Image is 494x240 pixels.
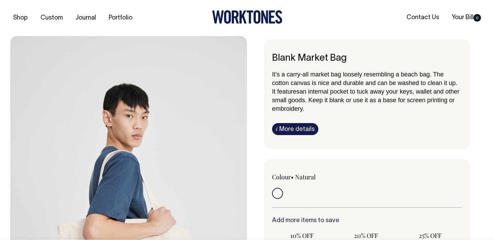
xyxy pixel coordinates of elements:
[291,173,294,181] span: •
[272,88,459,112] span: an internal pocket to tuck away your keys, wallet and other small goods. Keep it blank or use it ...
[340,231,393,240] span: 20% OFF
[404,12,442,23] a: Contact Us
[473,14,481,22] span: 0
[295,173,316,181] label: Natural
[272,123,318,135] a: iMore details
[272,53,462,64] h6: Blank Market Bag
[38,12,66,24] a: Custom
[276,125,278,132] span: i
[10,12,31,24] a: Shop
[449,12,484,23] a: Your Bill0
[272,71,457,95] span: It's a carry-all market bag loosely resembling a beach bag. The cotton canvas is nice and durable...
[272,173,348,181] div: Colour
[106,12,135,24] a: Portfolio
[73,12,99,24] a: Journal
[275,231,329,240] span: 10% OFF
[274,88,299,95] span: t features
[272,217,462,224] h6: Add more items to save
[403,231,457,240] span: 25% OFF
